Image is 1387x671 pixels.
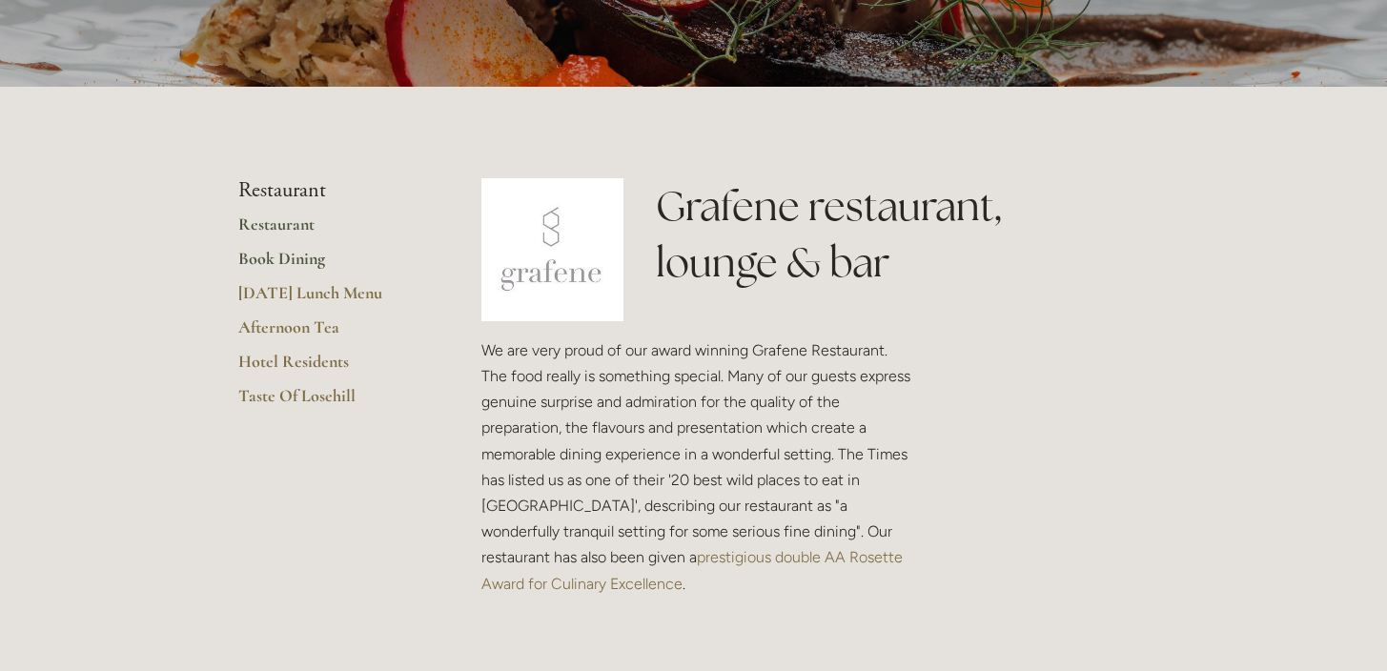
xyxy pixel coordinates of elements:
[656,178,1149,291] h1: Grafene restaurant, lounge & bar
[481,548,907,592] a: prestigious double AA Rosette Award for Culinary Excellence
[238,213,420,248] a: Restaurant
[238,282,420,316] a: [DATE] Lunch Menu
[481,178,624,321] img: grafene.jpg
[238,248,420,282] a: Book Dining
[238,316,420,351] a: Afternoon Tea
[238,385,420,419] a: Taste Of Losehill
[238,178,420,203] li: Restaurant
[481,337,916,597] p: We are very proud of our award winning Grafene Restaurant. The food really is something special. ...
[238,351,420,385] a: Hotel Residents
